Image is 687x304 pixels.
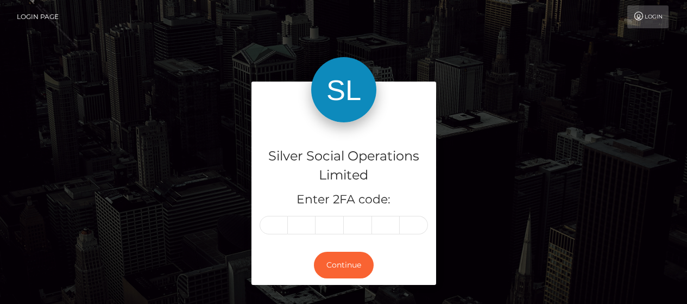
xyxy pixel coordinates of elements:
a: Login Page [17,5,59,28]
img: Silver Social Operations Limited [311,57,376,122]
a: Login [627,5,669,28]
button: Continue [314,252,374,278]
h4: Silver Social Operations Limited [260,147,428,185]
h5: Enter 2FA code: [260,191,428,208]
